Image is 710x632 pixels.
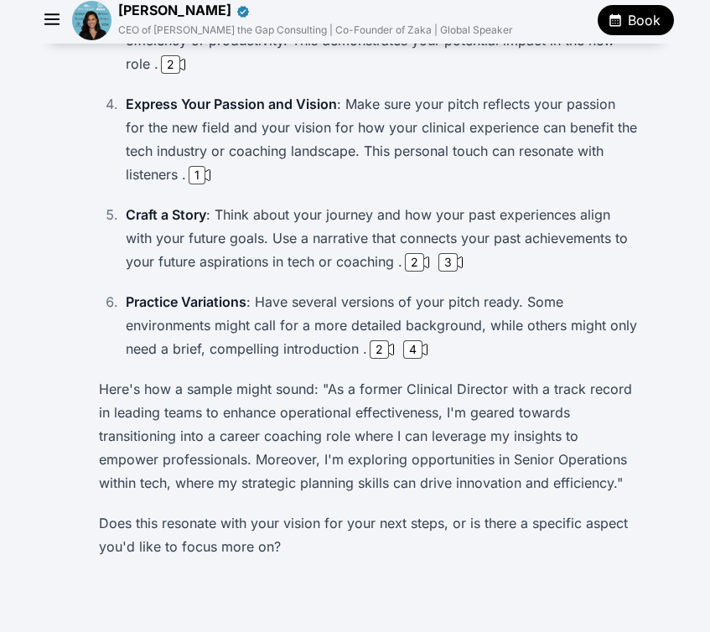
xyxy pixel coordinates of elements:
div: 4 [403,340,422,359]
img: avatar of Devika Brij [72,1,111,40]
button: 4 [401,340,430,359]
strong: Craft a Story [126,206,206,223]
button: Expand [40,8,65,33]
div: 2 [405,253,424,272]
strong: Practice Variations [126,293,246,310]
p: Does this resonate with your vision for your next steps, or is there a specific aspect you'd like... [99,511,637,558]
button: 2 [158,55,188,74]
strong: Express Your Passion and Vision [126,96,337,112]
p: : Think about your journey and how your past experiences align with your future goals. Use a narr... [126,203,637,273]
p: : Make sure your pitch reflects your passion for the new field and your vision for how your clini... [126,92,637,186]
button: 2 [367,340,396,359]
div: 3 [438,253,458,272]
button: 2 [402,253,432,272]
div: 1 [189,166,205,184]
button: Book [598,5,674,35]
p: Here's how a sample might sound: "As a former Clinical Director with a track record in leading te... [99,377,637,495]
div: 2 [370,340,389,359]
p: : Have several versions of your pitch ready. Some environments might call for a more detailed bac... [126,290,637,360]
span: Book [628,10,661,30]
button: 3 [436,253,465,272]
button: 1 [186,166,213,184]
div: 2 [161,55,180,74]
span: CEO of [PERSON_NAME] the Gap Consulting | Co-Founder of Zaka | Global Speaker [118,23,513,36]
